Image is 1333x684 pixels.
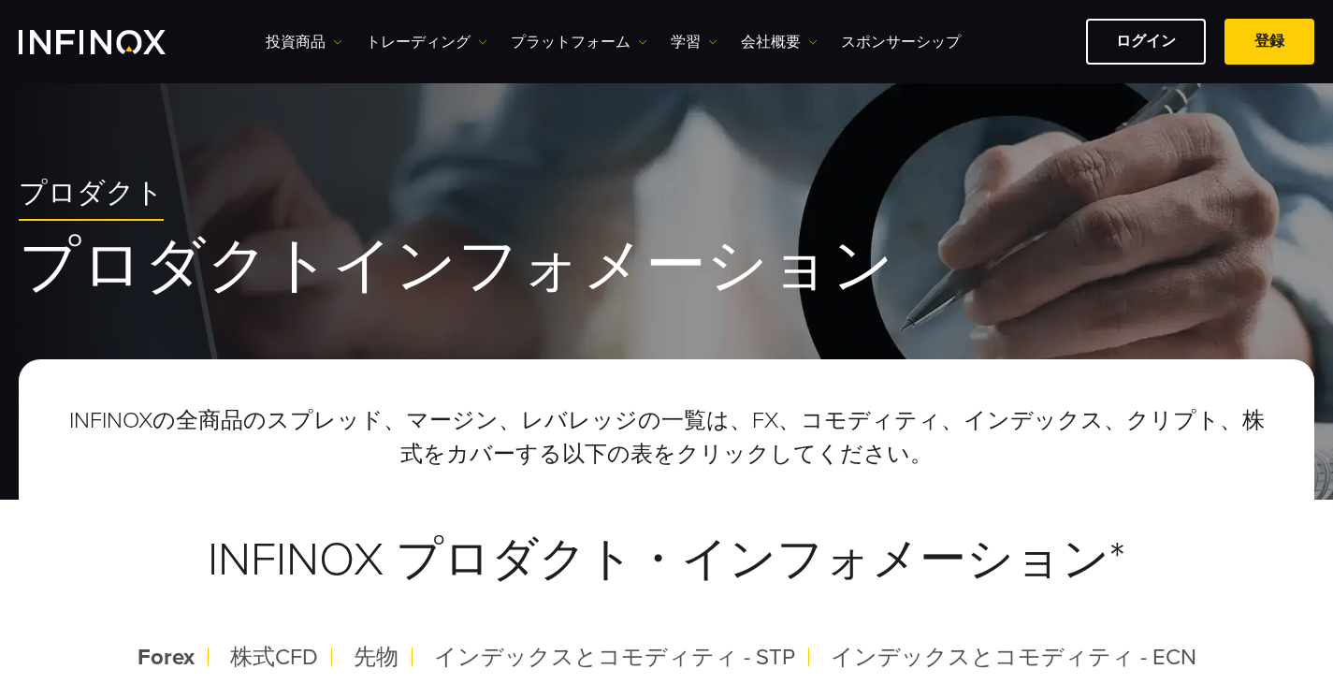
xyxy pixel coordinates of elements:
[831,644,1196,671] span: インデックスとコモディティ - ECN
[19,30,210,54] a: INFINOX Logo
[19,177,164,211] span: プロダクト
[19,235,1314,298] h1: プロダクトインフォメーション
[354,644,398,671] span: 先物
[64,487,1269,633] h3: INFINOX プロダクト・インフォメーション*
[366,31,487,53] a: トレーディング
[511,31,647,53] a: プラットフォーム
[741,31,818,53] a: 会社概要
[230,644,318,671] span: 株式CFD
[138,644,195,671] span: Forex
[266,31,342,53] a: 投資商品
[434,644,795,671] span: インデックスとコモディティ - STP
[1224,19,1314,65] a: 登録
[841,31,961,53] a: スポンサーシップ
[64,404,1269,472] p: INFINOXの全商品のスプレッド、マージン、レバレッジの一覧は、FX、コモディティ、インデックス、クリプト、株式をカバーする以下の表をクリックしてください。
[671,31,717,53] a: 学習
[1086,19,1206,65] a: ログイン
